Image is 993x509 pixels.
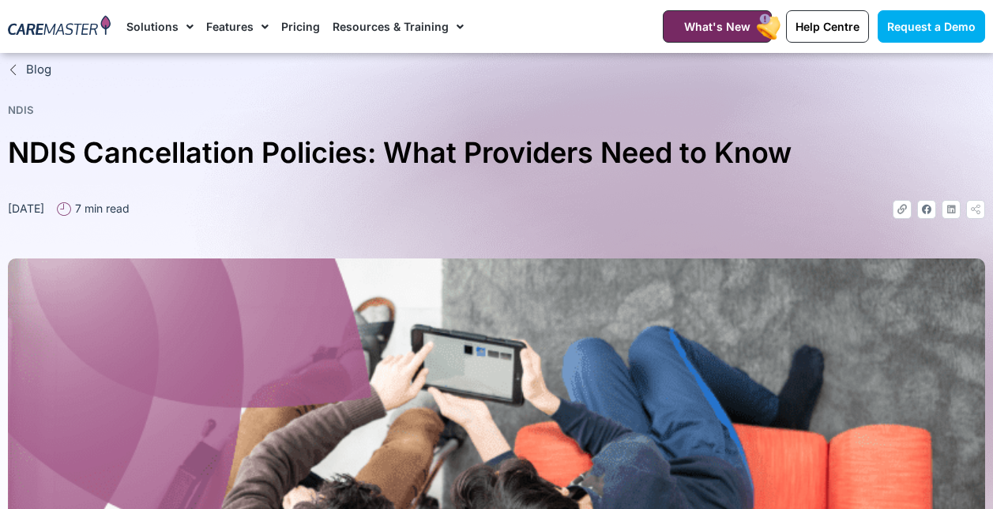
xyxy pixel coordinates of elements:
a: What's New [663,10,772,43]
time: [DATE] [8,202,44,215]
a: Help Centre [786,10,869,43]
span: Request a Demo [887,20,976,33]
span: 7 min read [71,200,130,217]
img: CareMaster Logo [8,15,111,38]
a: Blog [8,61,985,79]
a: NDIS [8,104,34,116]
span: Help Centre [796,20,859,33]
span: Blog [22,61,51,79]
span: What's New [684,20,750,33]
h1: NDIS Cancellation Policies: What Providers Need to Know [8,130,985,176]
a: Request a Demo [878,10,985,43]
